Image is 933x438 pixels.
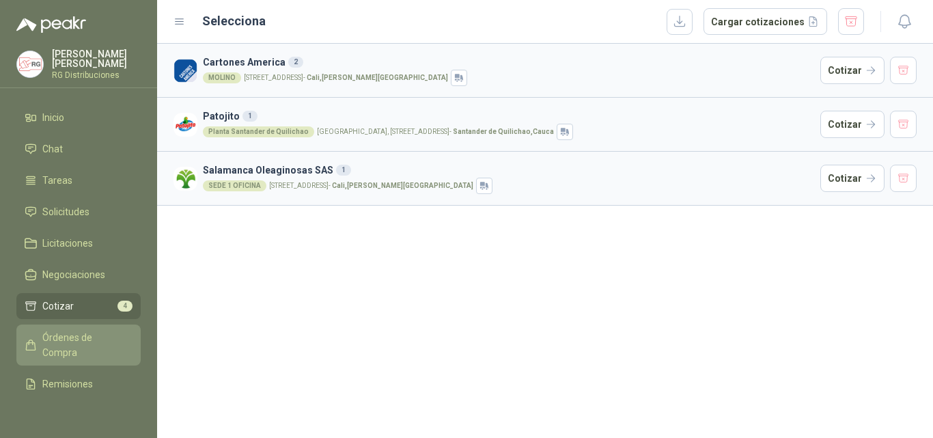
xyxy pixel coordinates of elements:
h2: Selecciona [202,12,266,31]
p: RG Distribuciones [52,71,141,79]
span: Tareas [42,173,72,188]
a: Remisiones [16,371,141,397]
a: Solicitudes [16,199,141,225]
p: [GEOGRAPHIC_DATA], [STREET_ADDRESS] - [317,128,554,135]
a: Inicio [16,105,141,131]
a: Órdenes de Compra [16,325,141,366]
a: Negociaciones [16,262,141,288]
span: Órdenes de Compra [42,330,128,360]
div: Planta Santander de Quilichao [203,126,314,137]
strong: Cali , [PERSON_NAME][GEOGRAPHIC_DATA] [332,182,473,189]
span: Remisiones [42,377,93,392]
img: Logo peakr [16,16,86,33]
button: Cotizar [820,111,885,138]
img: Company Logo [173,59,197,83]
p: [STREET_ADDRESS] - [269,182,473,189]
a: Tareas [16,167,141,193]
a: Chat [16,136,141,162]
span: Inicio [42,110,64,125]
div: 1 [242,111,257,122]
p: [STREET_ADDRESS] - [244,74,448,81]
div: MOLINO [203,72,241,83]
button: Cargar cotizaciones [704,8,827,36]
strong: Cali , [PERSON_NAME][GEOGRAPHIC_DATA] [307,74,448,81]
img: Company Logo [173,113,197,137]
a: Licitaciones [16,230,141,256]
div: SEDE 1 OFICINA [203,180,266,191]
h3: Cartones America [203,55,815,70]
h3: Salamanca Oleaginosas SAS [203,163,815,178]
span: 4 [117,301,133,312]
span: Solicitudes [42,204,89,219]
div: 1 [336,165,351,176]
a: Configuración [16,402,141,428]
span: Cotizar [42,299,74,314]
strong: Santander de Quilichao , Cauca [453,128,554,135]
img: Company Logo [17,51,43,77]
button: Cotizar [820,57,885,84]
a: Cotizar4 [16,293,141,319]
span: Chat [42,141,63,156]
p: [PERSON_NAME] [PERSON_NAME] [52,49,141,68]
img: Company Logo [173,167,197,191]
div: 2 [288,57,303,68]
button: Cotizar [820,165,885,192]
span: Negociaciones [42,267,105,282]
span: Licitaciones [42,236,93,251]
h3: Patojito [203,109,815,124]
